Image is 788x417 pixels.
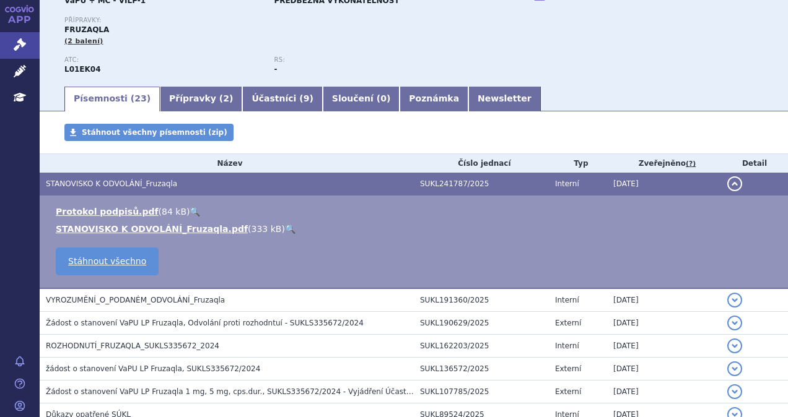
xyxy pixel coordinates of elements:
a: Písemnosti (23) [64,87,160,111]
th: Název [40,154,414,173]
td: [DATE] [607,173,721,196]
span: (2 balení) [64,37,103,45]
button: detail [727,293,742,307]
td: SUKL241787/2025 [414,173,549,196]
a: STANOVISKO K ODVOLÁNÍ_Fruzaqla.pdf [56,224,248,234]
td: SUKL190629/2025 [414,312,549,335]
span: 333 kB [252,224,282,234]
a: Newsletter [468,87,541,111]
td: SUKL107785/2025 [414,380,549,403]
a: Účastníci (9) [242,87,322,111]
th: Zveřejněno [607,154,721,173]
button: detail [727,361,742,376]
a: Stáhnout všechno [56,247,159,275]
p: ATC: [64,56,261,64]
td: [DATE] [607,312,721,335]
td: [DATE] [607,288,721,312]
th: Typ [549,154,607,173]
li: ( ) [56,223,776,235]
span: VYROZUMĚNÍ_O_PODANÉM_ODVOLÁNÍ_Fruzaqla [46,296,225,304]
strong: - [274,65,277,74]
td: SUKL136572/2025 [414,358,549,380]
span: Stáhnout všechny písemnosti (zip) [82,128,227,137]
span: Interní [555,342,579,350]
p: Přípravky: [64,17,484,24]
abbr: (?) [686,160,696,168]
span: Interní [555,179,579,188]
a: Protokol podpisů.pdf [56,207,159,217]
span: 84 kB [162,207,186,217]
td: [DATE] [607,358,721,380]
span: Externí [555,364,581,373]
span: ROZHODNUTÍ_FRUZAQLA_SUKLS335672_2024 [46,342,219,350]
td: [DATE] [607,335,721,358]
td: SUKL162203/2025 [414,335,549,358]
a: Poznámka [400,87,468,111]
button: detail [727,384,742,399]
button: detail [727,176,742,191]
td: SUKL191360/2025 [414,288,549,312]
a: Stáhnout všechny písemnosti (zip) [64,124,234,141]
span: 0 [380,93,387,103]
th: Detail [721,154,788,173]
th: Číslo jednací [414,154,549,173]
button: detail [727,316,742,330]
a: 🔍 [190,207,200,217]
span: Externí [555,319,581,327]
span: Žádost o stanovení VaPU LP Fruzaqla, Odvolání proti rozhodntuí - SUKLS335672/2024 [46,319,364,327]
span: žádost o stanovení VaPU LP Fruzaqla, SUKLS335672/2024 [46,364,260,373]
td: [DATE] [607,380,721,403]
span: 9 [304,93,310,103]
span: 23 [134,93,146,103]
a: Sloučení (0) [323,87,400,111]
a: Přípravky (2) [160,87,242,111]
p: RS: [274,56,471,64]
strong: FRUCHINTINIB [64,65,101,74]
span: FRUZAQLA [64,25,109,34]
span: STANOVISKO K ODVOLÁNÍ_Fruzaqla [46,179,177,188]
a: 🔍 [285,224,295,234]
li: ( ) [56,205,776,218]
span: 2 [223,93,229,103]
span: Interní [555,296,579,304]
button: detail [727,338,742,353]
span: Žádost o stanovení VaPU LP Fruzaqla 1 mg, 5 mg, cps.dur., SUKLS335672/2024 - Vyjádření Účastníka ... [46,387,579,396]
span: Externí [555,387,581,396]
